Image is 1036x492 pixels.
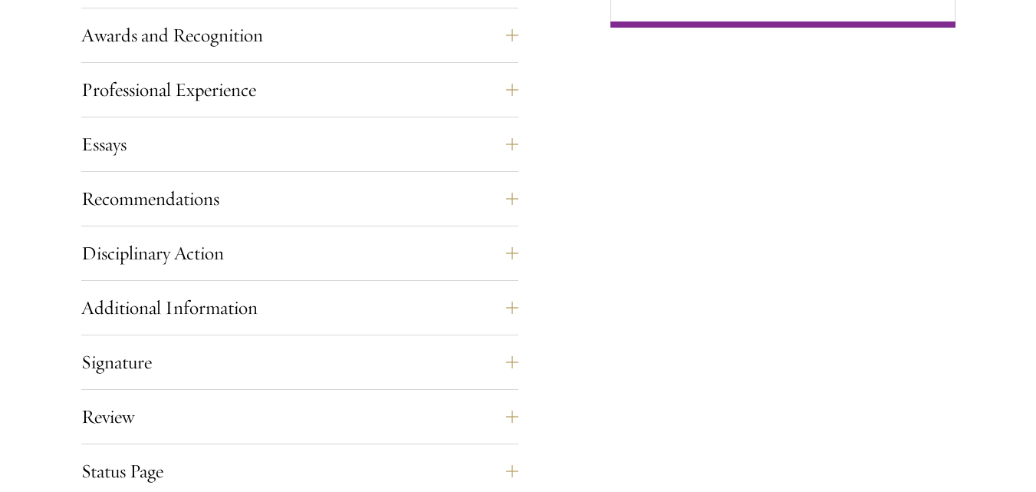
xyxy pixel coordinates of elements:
button: Professional Experience [81,71,518,108]
button: Review [81,398,518,435]
button: Essays [81,126,518,163]
button: Signature [81,344,518,381]
button: Awards and Recognition [81,17,518,54]
button: Additional Information [81,289,518,326]
button: Recommendations [81,180,518,217]
button: Status Page [81,453,518,490]
button: Disciplinary Action [81,235,518,272]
